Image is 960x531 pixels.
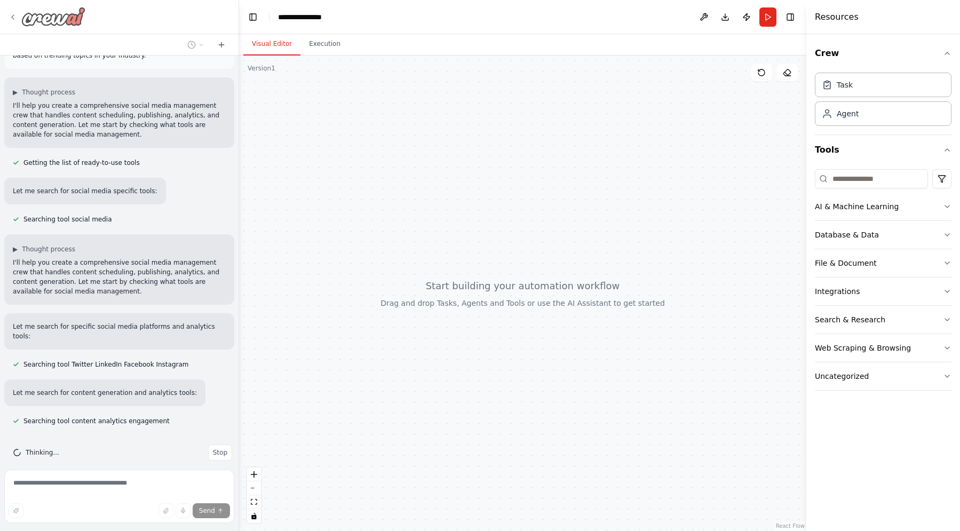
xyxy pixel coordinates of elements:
[13,322,226,341] p: Let me search for specific social media platforms and analytics tools:
[815,165,951,399] div: Tools
[247,509,261,523] button: toggle interactivity
[13,88,75,97] button: ▶Thought process
[13,88,18,97] span: ▶
[23,158,140,167] span: Getting the list of ready-to-use tools
[815,135,951,165] button: Tools
[158,503,173,518] button: Upload files
[815,334,951,362] button: Web Scraping & Browsing
[13,245,75,253] button: ▶Thought process
[13,101,226,139] p: I'll help you create a comprehensive social media management crew that handles content scheduling...
[22,245,75,253] span: Thought process
[815,314,885,325] div: Search & Research
[815,371,869,382] div: Uncategorized
[247,481,261,495] button: zoom out
[13,245,18,253] span: ▶
[23,417,170,425] span: Searching tool content analytics engagement
[208,445,232,461] button: Stop
[23,215,112,224] span: Searching tool social media
[815,343,911,353] div: Web Scraping & Browsing
[247,495,261,509] button: fit view
[13,186,157,196] p: Let me search for social media specific tools:
[815,38,951,68] button: Crew
[193,503,230,518] button: Send
[783,10,798,25] button: Hide right sidebar
[815,229,879,240] div: Database & Data
[776,523,805,529] a: React Flow attribution
[815,306,951,334] button: Search & Research
[815,201,899,212] div: AI & Machine Learning
[815,193,951,220] button: AI & Machine Learning
[815,286,860,297] div: Integrations
[278,12,332,22] nav: breadcrumb
[247,467,261,523] div: React Flow controls
[815,11,859,23] h4: Resources
[213,38,230,51] button: Start a new chat
[247,467,261,481] button: zoom in
[21,7,85,26] img: Logo
[13,258,226,296] p: I'll help you create a comprehensive social media management crew that handles content scheduling...
[183,38,209,51] button: Switch to previous chat
[815,278,951,305] button: Integrations
[815,221,951,249] button: Database & Data
[248,64,275,73] div: Version 1
[837,108,859,119] div: Agent
[837,80,853,90] div: Task
[300,33,349,56] button: Execution
[176,503,191,518] button: Click to speak your automation idea
[9,503,23,518] button: Improve this prompt
[213,448,227,457] span: Stop
[199,506,215,515] span: Send
[815,68,951,134] div: Crew
[26,448,59,457] span: Thinking...
[815,249,951,277] button: File & Document
[815,362,951,390] button: Uncategorized
[23,360,189,369] span: Searching tool Twitter LinkedIn Facebook Instagram
[243,33,300,56] button: Visual Editor
[815,258,877,268] div: File & Document
[245,10,260,25] button: Hide left sidebar
[22,88,75,97] span: Thought process
[13,388,197,398] p: Let me search for content generation and analytics tools:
